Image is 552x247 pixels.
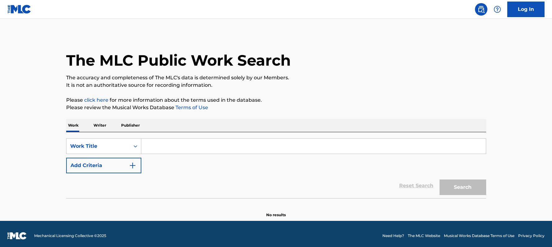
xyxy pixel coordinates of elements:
[382,233,404,239] a: Need Help?
[7,5,31,14] img: MLC Logo
[66,119,80,132] p: Work
[521,217,552,247] iframe: Chat Widget
[491,3,504,16] div: Help
[174,105,208,110] a: Terms of Use
[70,142,126,150] div: Work Title
[34,233,106,239] span: Mechanical Licensing Collective © 2025
[129,162,136,169] img: 9d2ae6d4665cec9f34b9.svg
[92,119,108,132] p: Writer
[66,104,486,111] p: Please review the Musical Works Database
[408,233,440,239] a: The MLC Website
[66,158,141,173] button: Add Criteria
[444,233,514,239] a: Musical Works Database Terms of Use
[475,3,487,16] a: Public Search
[66,96,486,104] p: Please for more information about the terms used in the database.
[266,205,286,218] p: No results
[66,138,486,198] form: Search Form
[84,97,108,103] a: click here
[494,6,501,13] img: help
[66,82,486,89] p: It is not an authoritative source for recording information.
[507,2,545,17] a: Log In
[518,233,545,239] a: Privacy Policy
[7,232,27,240] img: logo
[66,51,291,70] h1: The MLC Public Work Search
[119,119,142,132] p: Publisher
[66,74,486,82] p: The accuracy and completeness of The MLC's data is determined solely by our Members.
[477,6,485,13] img: search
